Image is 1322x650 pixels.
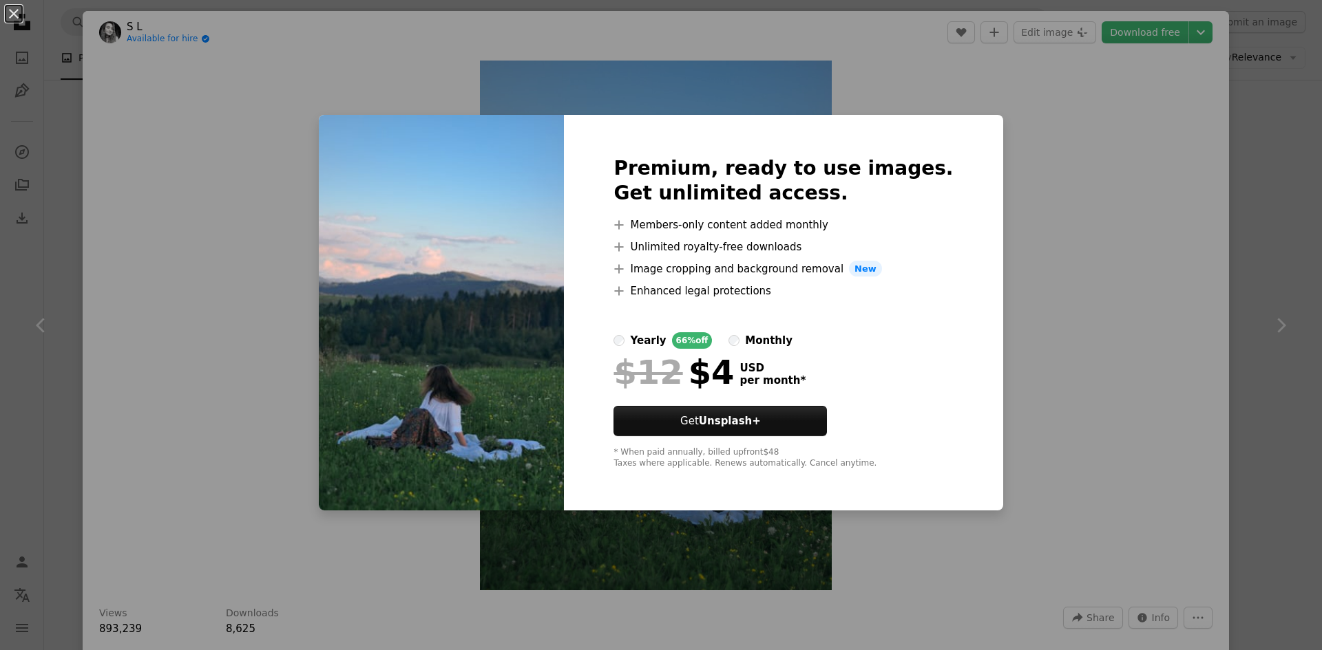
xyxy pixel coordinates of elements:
[613,447,953,469] div: * When paid annually, billed upfront $48 Taxes where applicable. Renews automatically. Cancel any...
[613,283,953,299] li: Enhanced legal protections
[630,332,666,349] div: yearly
[613,354,682,390] span: $12
[849,261,882,277] span: New
[613,217,953,233] li: Members-only content added monthly
[739,362,806,374] span: USD
[728,335,739,346] input: monthly
[739,374,806,387] span: per month *
[613,156,953,206] h2: Premium, ready to use images. Get unlimited access.
[672,332,713,349] div: 66% off
[613,406,827,436] button: GetUnsplash+
[613,354,734,390] div: $4
[745,332,793,349] div: monthly
[613,335,625,346] input: yearly66%off
[699,415,761,427] strong: Unsplash+
[613,239,953,255] li: Unlimited royalty-free downloads
[319,115,564,511] img: photo-1596542519315-6db93bdf7548
[613,261,953,277] li: Image cropping and background removal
